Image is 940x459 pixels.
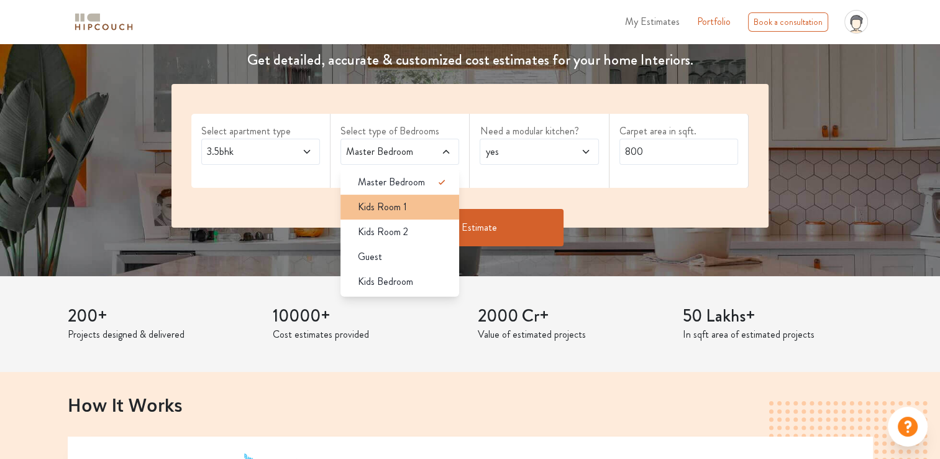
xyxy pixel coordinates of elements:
[358,225,408,239] span: Kids Room 2
[68,327,258,342] p: Projects designed & delivered
[340,165,459,178] div: select 3 more room(s)
[358,200,407,215] span: Kids Room 1
[68,306,258,327] h3: 200+
[478,306,668,327] h3: 2000 Cr+
[344,144,424,159] span: Master Bedroom
[73,8,135,36] span: logo-horizontal.svg
[358,175,425,190] span: Master Bedroom
[480,124,598,139] label: Need a modular kitchen?
[273,306,463,327] h3: 10000+
[683,306,873,327] h3: 50 Lakhs+
[358,249,382,264] span: Guest
[340,124,459,139] label: Select type of Bedrooms
[697,14,731,29] a: Portfolio
[619,124,738,139] label: Carpet area in sqft.
[478,327,668,342] p: Value of estimated projects
[358,274,413,289] span: Kids Bedroom
[68,394,873,415] h2: How It Works
[73,11,135,33] img: logo-horizontal.svg
[683,327,873,342] p: In sqft area of estimated projects
[273,327,463,342] p: Cost estimates provided
[164,51,776,69] h4: Get detailed, accurate & customized cost estimates for your home Interiors.
[619,139,738,165] input: Enter area sqft
[625,14,680,29] span: My Estimates
[204,144,285,159] span: 3.5bhk
[748,12,828,32] div: Book a consultation
[201,124,320,139] label: Select apartment type
[483,144,564,159] span: yes
[377,209,564,246] button: Get Estimate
